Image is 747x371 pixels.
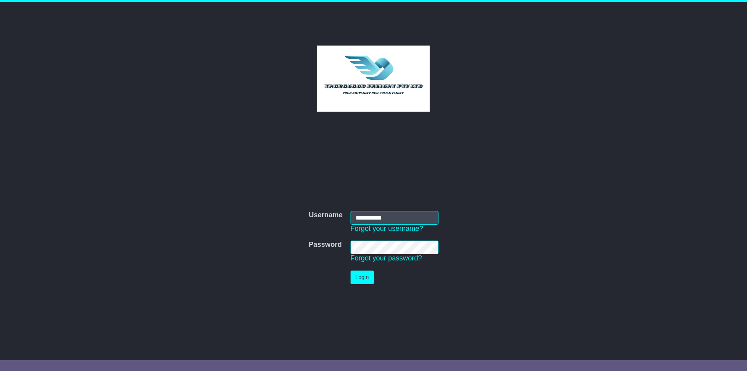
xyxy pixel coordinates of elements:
[351,271,374,284] button: Login
[351,254,422,262] a: Forgot your password?
[309,211,342,220] label: Username
[309,241,342,249] label: Password
[317,46,430,112] img: Thorogood Freight Pty Ltd
[351,225,423,232] a: Forgot your username?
